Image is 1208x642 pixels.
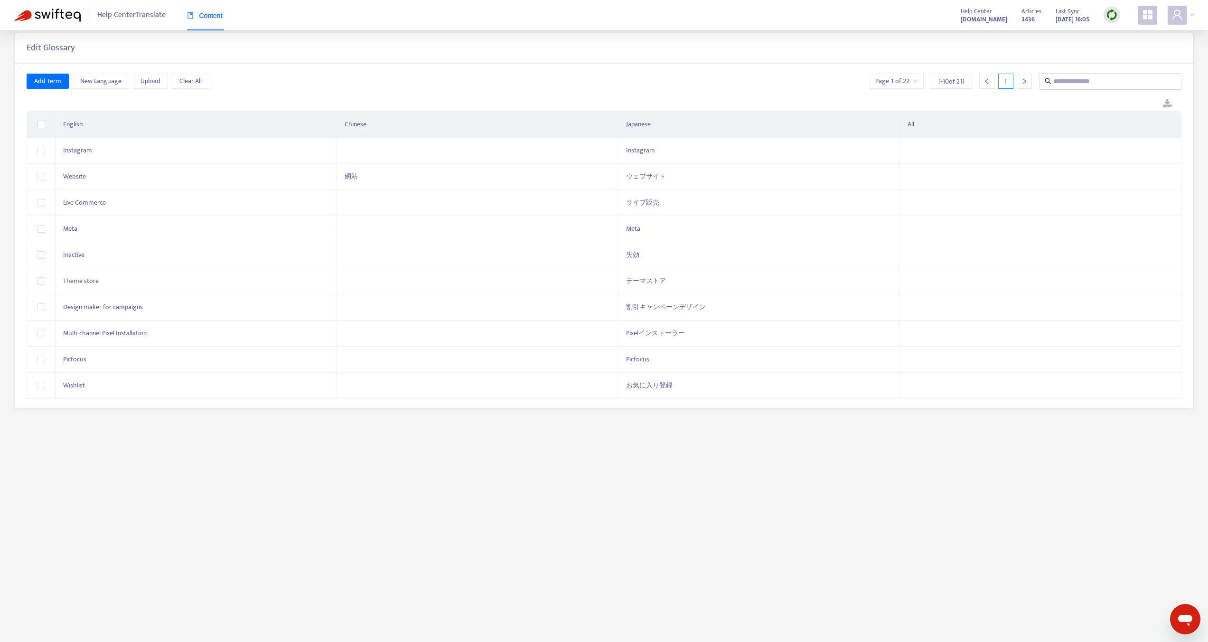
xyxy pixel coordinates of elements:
[626,275,666,286] span: テーマストア
[626,328,685,339] span: Pixelインストーラー
[34,76,61,86] span: Add Term
[56,112,337,138] th: English
[1142,9,1153,20] span: appstore
[63,380,85,391] span: Wishlist
[63,223,77,234] span: Meta
[1021,14,1035,25] strong: 3436
[63,249,84,260] span: Inactive
[1170,604,1200,634] iframe: メッセージングウィンドウを開くボタン
[626,354,649,365] span: Picfocus
[14,9,81,22] img: Swifteq
[63,328,147,339] span: Multi-channel Pixel Installation
[626,302,706,312] span: 割引キャンペーンデザイン
[27,43,75,54] h5: Edit Glossary
[938,76,965,86] span: 1 - 10 of 211
[63,197,106,208] span: Live Commerce
[140,76,160,86] span: Upload
[63,354,86,365] span: Picfocus
[618,112,900,138] th: Japanese
[1056,14,1089,25] strong: [DATE] 16:05
[80,76,122,86] span: New Language
[345,171,358,182] span: 網站
[63,275,99,286] span: Theme store
[1021,78,1028,85] span: right
[1056,6,1080,17] span: Last Sync
[1021,6,1041,17] span: Articles
[63,145,92,156] span: Instagram
[626,171,666,182] span: ウェブサイト
[626,380,673,391] span: お気に入り登録
[1045,78,1051,85] span: search
[961,6,992,17] span: Help Center
[337,112,618,138] th: Chinese
[179,76,202,86] span: Clear All
[626,145,655,156] span: Instagram
[626,223,640,234] span: Meta
[27,74,69,89] button: Add Term
[983,78,990,85] span: left
[63,302,143,312] span: Design maker for campaigns
[626,197,659,208] span: ライブ販売
[73,74,129,89] button: New Language
[961,14,1007,25] a: [DOMAIN_NAME]
[97,6,166,24] span: Help Center Translate
[900,112,1181,138] th: All
[187,12,223,19] span: Content
[133,74,168,89] button: Upload
[63,171,86,182] span: Website
[1106,9,1118,21] img: sync.dc5367851b00ba804db3.png
[626,249,639,260] span: 失効
[998,74,1013,89] div: 1
[172,74,209,89] button: Clear All
[1171,9,1183,20] span: user
[187,12,194,19] span: book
